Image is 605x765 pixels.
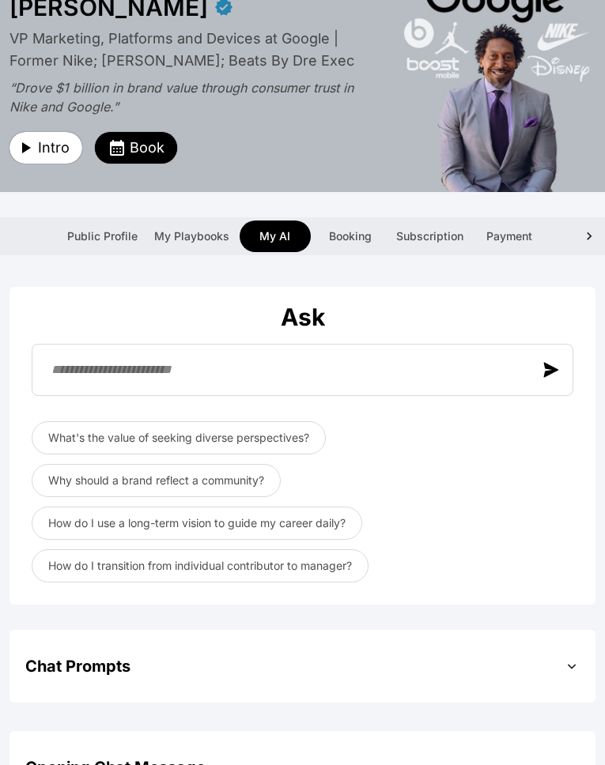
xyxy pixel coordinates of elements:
span: My Playbooks [154,228,229,244]
button: Intro [9,132,82,164]
button: Book [95,132,177,164]
button: Why should a brand reflect a community? [32,464,281,497]
button: My AI [240,220,311,252]
span: Public Profile [67,228,138,244]
div: “Drove $1 billion in brand value through consumer trust in Nike and Google.” [9,78,366,116]
button: Payment [474,220,545,252]
span: My AI [259,228,290,244]
button: How do I transition from individual contributor to manager? [32,549,369,582]
button: Subscription [390,220,470,252]
button: Public Profile [61,220,144,252]
div: Ask [25,303,580,331]
h2: Chat Prompts [25,655,130,677]
button: What's the value of seeking diverse perspectives? [32,421,326,454]
span: Subscription [396,228,463,244]
span: Booking [329,228,372,244]
div: VP Marketing, Platforms and Devices at Google | Former Nike; [PERSON_NAME]; Beats By Dre Exec [9,28,366,72]
span: Intro [38,137,70,159]
span: Payment [486,228,532,244]
img: send message [543,362,559,378]
button: Booking [315,220,386,252]
button: How do I use a long-term vision to guide my career daily? [32,507,362,540]
button: My Playbooks [148,220,236,252]
span: Book [130,137,164,159]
